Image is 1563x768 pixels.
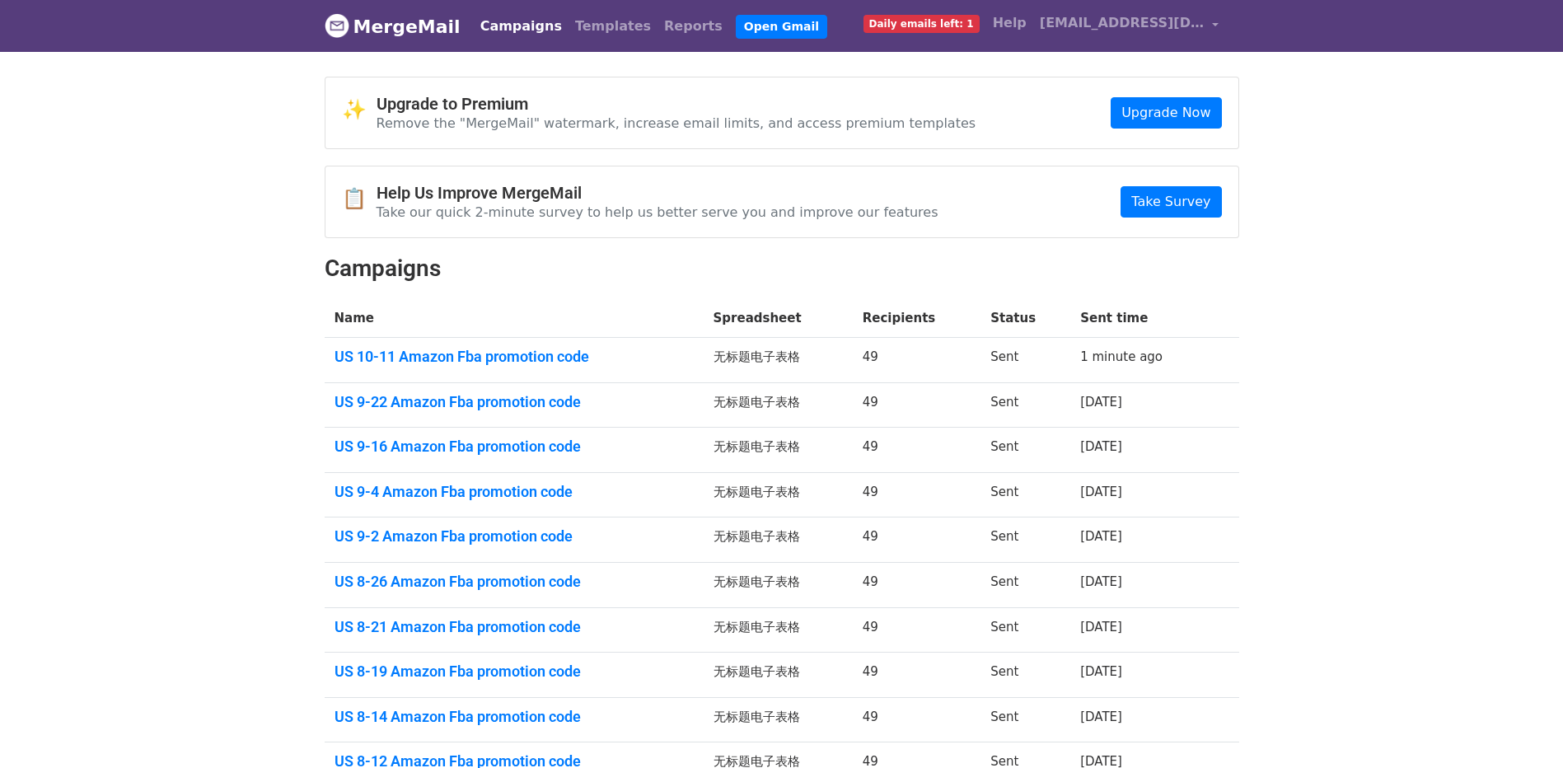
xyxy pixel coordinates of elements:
a: US 9-2 Amazon Fba promotion code [335,527,694,546]
a: US 8-19 Amazon Fba promotion code [335,663,694,681]
td: 无标题电子表格 [704,653,853,698]
a: Campaigns [474,10,569,43]
a: [DATE] [1080,395,1122,410]
th: Recipients [853,299,981,338]
a: [DATE] [1080,664,1122,679]
td: 无标题电子表格 [704,472,853,517]
th: Sent time [1070,299,1211,338]
a: Upgrade Now [1111,97,1221,129]
h4: Help Us Improve MergeMail [377,183,938,203]
td: 49 [853,428,981,473]
a: [DATE] [1080,620,1122,635]
a: [EMAIL_ADDRESS][DOMAIN_NAME] [1033,7,1226,45]
td: 49 [853,653,981,698]
a: US 8-26 Amazon Fba promotion code [335,573,694,591]
th: Name [325,299,704,338]
a: [DATE] [1080,439,1122,454]
a: Reports [657,10,729,43]
a: Daily emails left: 1 [857,7,986,40]
td: Sent [980,338,1070,383]
span: Daily emails left: 1 [863,15,980,33]
th: Status [980,299,1070,338]
a: US 10-11 Amazon Fba promotion code [335,348,694,366]
td: 49 [853,697,981,742]
a: Open Gmail [736,15,827,39]
td: Sent [980,697,1070,742]
a: MergeMail [325,9,461,44]
a: [DATE] [1080,574,1122,589]
h2: Campaigns [325,255,1239,283]
td: Sent [980,472,1070,517]
td: 无标题电子表格 [704,428,853,473]
td: 49 [853,607,981,653]
td: 无标题电子表格 [704,338,853,383]
td: Sent [980,382,1070,428]
a: Help [986,7,1033,40]
td: 49 [853,338,981,383]
th: Spreadsheet [704,299,853,338]
a: Take Survey [1121,186,1221,218]
td: 49 [853,517,981,563]
h4: Upgrade to Premium [377,94,976,114]
td: 49 [853,382,981,428]
td: Sent [980,428,1070,473]
span: [EMAIL_ADDRESS][DOMAIN_NAME] [1040,13,1205,33]
p: Take our quick 2-minute survey to help us better serve you and improve our features [377,204,938,221]
img: MergeMail logo [325,13,349,38]
td: 无标题电子表格 [704,697,853,742]
td: Sent [980,607,1070,653]
a: 1 minute ago [1080,349,1163,364]
a: US 9-22 Amazon Fba promotion code [335,393,694,411]
a: [DATE] [1080,485,1122,499]
a: US 8-14 Amazon Fba promotion code [335,708,694,726]
td: 49 [853,563,981,608]
td: 无标题电子表格 [704,607,853,653]
td: 49 [853,472,981,517]
td: 无标题电子表格 [704,517,853,563]
td: Sent [980,653,1070,698]
td: Sent [980,517,1070,563]
a: US 9-4 Amazon Fba promotion code [335,483,694,501]
span: 📋 [342,187,377,211]
td: 无标题电子表格 [704,382,853,428]
a: [DATE] [1080,529,1122,544]
p: Remove the "MergeMail" watermark, increase email limits, and access premium templates [377,115,976,132]
a: US 8-21 Amazon Fba promotion code [335,618,694,636]
a: US 9-16 Amazon Fba promotion code [335,438,694,456]
span: ✨ [342,98,377,122]
td: 无标题电子表格 [704,563,853,608]
td: Sent [980,563,1070,608]
a: [DATE] [1080,709,1122,724]
a: Templates [569,10,657,43]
